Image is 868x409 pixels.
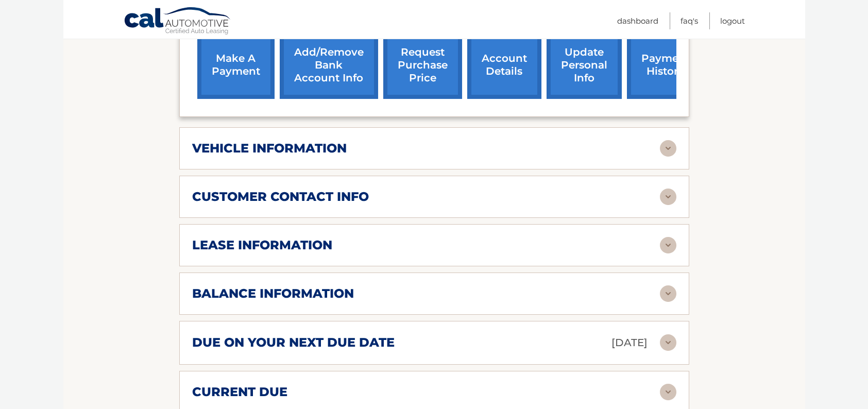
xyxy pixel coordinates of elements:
[192,237,332,253] h2: lease information
[611,334,648,352] p: [DATE]
[660,140,676,157] img: accordion-rest.svg
[192,335,395,350] h2: due on your next due date
[280,31,378,99] a: Add/Remove bank account info
[720,12,745,29] a: Logout
[627,31,704,99] a: payment history
[192,141,347,156] h2: vehicle information
[383,31,462,99] a: request purchase price
[192,286,354,301] h2: balance information
[660,384,676,400] img: accordion-rest.svg
[660,237,676,253] img: accordion-rest.svg
[660,189,676,205] img: accordion-rest.svg
[547,31,622,99] a: update personal info
[192,189,369,204] h2: customer contact info
[467,31,541,99] a: account details
[192,384,287,400] h2: current due
[617,12,658,29] a: Dashboard
[660,334,676,351] img: accordion-rest.svg
[197,31,275,99] a: make a payment
[680,12,698,29] a: FAQ's
[124,7,232,37] a: Cal Automotive
[660,285,676,302] img: accordion-rest.svg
